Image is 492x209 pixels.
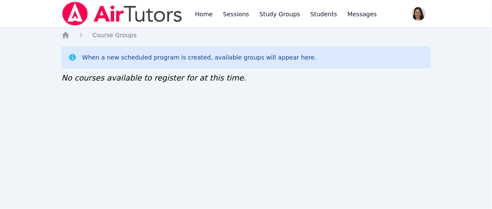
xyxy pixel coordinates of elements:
span: Course Groups [92,32,136,39]
img: Air Tutors [61,2,183,26]
nav: Breadcrumb [61,31,430,39]
span: Messages [347,10,377,18]
div: When a new scheduled program is created, available groups will appear here. [82,53,317,62]
a: Course Groups [92,31,136,39]
span: No courses available to register for at this time. [61,73,246,82]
